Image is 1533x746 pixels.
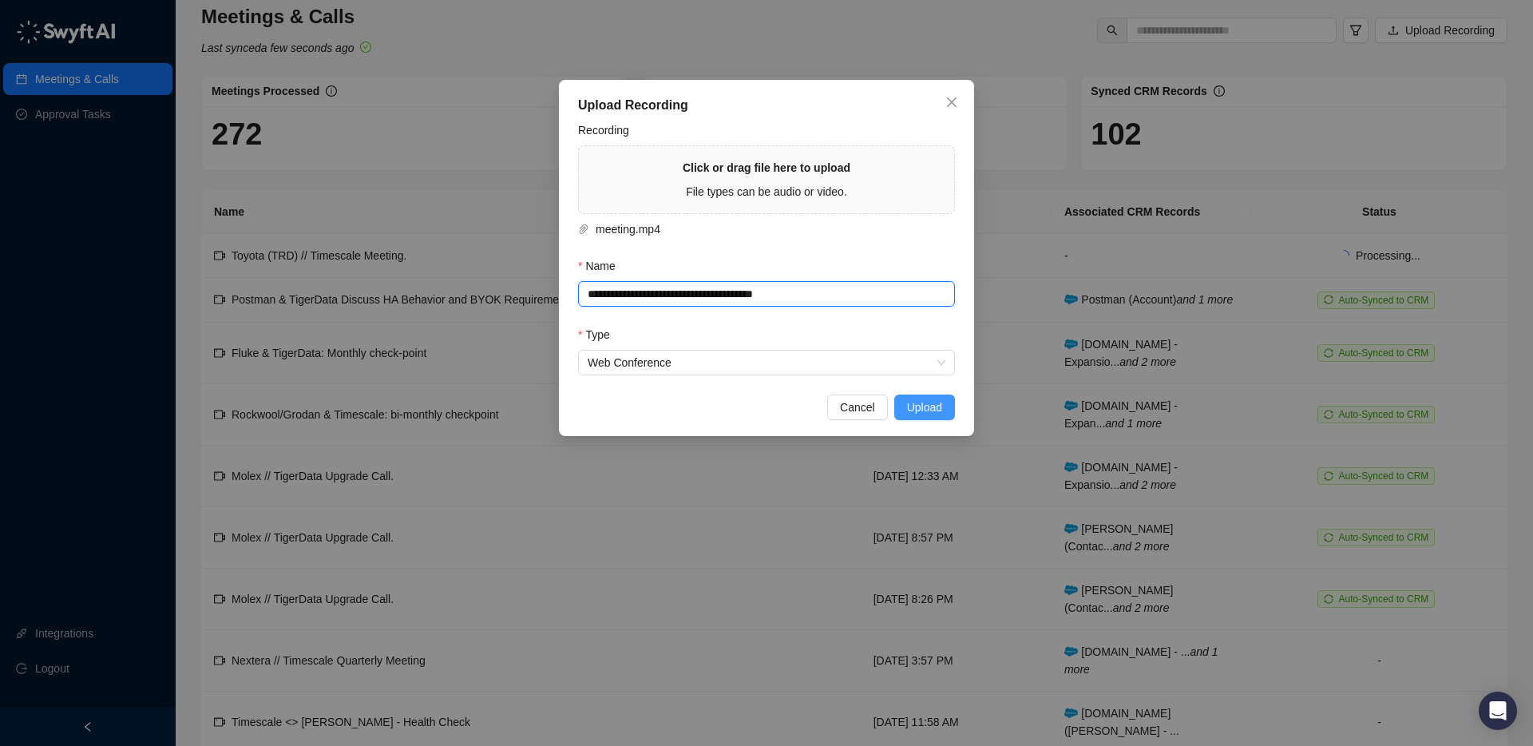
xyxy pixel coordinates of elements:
[827,395,888,420] button: Cancel
[589,220,936,238] span: meeting.mp4
[1479,692,1517,730] div: Open Intercom Messenger
[578,257,627,275] label: Name
[945,96,958,109] span: close
[588,351,945,375] span: Web Conference
[840,399,875,416] span: Cancel
[578,224,589,235] span: paper-clip
[686,185,847,198] span: File types can be audio or video.
[579,146,954,213] span: Click or drag file here to uploadFile types can be audio or video.
[907,399,942,416] span: Upload
[578,96,955,115] div: Upload Recording
[683,161,850,174] strong: Click or drag file here to upload
[578,121,640,139] label: Recording
[894,395,955,420] button: Upload
[578,326,621,343] label: Type
[939,89,965,115] button: Close
[578,281,955,307] input: Name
